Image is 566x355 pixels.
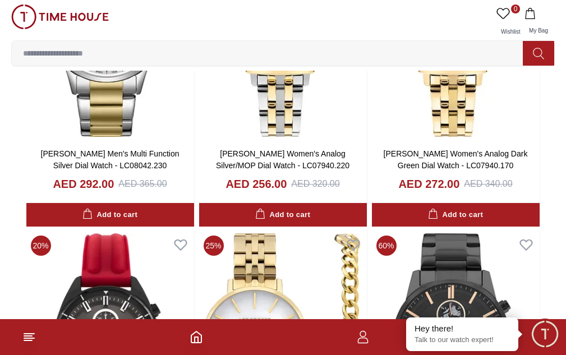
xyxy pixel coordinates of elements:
[41,149,180,170] a: [PERSON_NAME] Men's Multi Function Silver Dial Watch - LC08042.230
[372,203,540,227] button: Add to cart
[530,319,560,349] div: Chat Widget
[11,4,109,29] img: ...
[226,176,287,192] h4: AED 256.00
[216,149,349,170] a: [PERSON_NAME] Women's Analog Silver/MOP Dial Watch - LC07940.220
[511,4,520,13] span: 0
[199,203,367,227] button: Add to cart
[53,176,114,192] h4: AED 292.00
[376,236,397,256] span: 60 %
[496,29,524,35] span: Wishlist
[82,209,137,222] div: Add to cart
[26,203,194,227] button: Add to cart
[255,209,310,222] div: Add to cart
[415,323,510,334] div: Hey there!
[118,177,167,191] div: AED 365.00
[398,176,459,192] h4: AED 272.00
[31,236,51,256] span: 20 %
[384,149,528,170] a: [PERSON_NAME] Women's Analog Dark Green Dial Watch - LC07940.170
[190,330,203,344] a: Home
[415,335,510,345] p: Talk to our watch expert!
[428,209,483,222] div: Add to cart
[291,177,339,191] div: AED 320.00
[204,236,224,256] span: 25 %
[524,27,553,34] span: My Bag
[494,4,522,40] a: 0Wishlist
[522,4,555,40] button: My Bag
[464,177,512,191] div: AED 340.00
